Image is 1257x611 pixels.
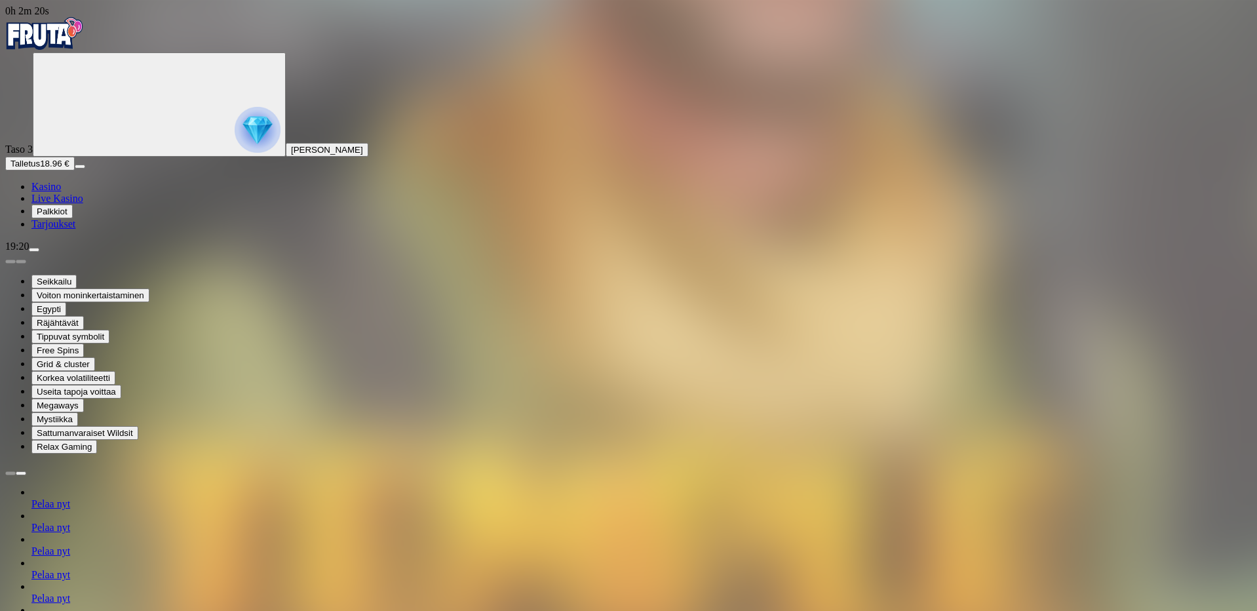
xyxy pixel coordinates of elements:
[5,144,33,155] span: Taso 3
[31,371,115,385] button: Korkea volatiliteetti
[31,344,84,357] button: Free Spins
[37,290,144,300] span: Voiton moninkertaistaminen
[31,522,70,533] a: Pelaa nyt
[286,143,368,157] button: [PERSON_NAME]
[31,426,138,440] button: Sattumanvaraiset Wildsit
[31,218,75,229] a: Tarjoukset
[33,52,286,157] button: reward progress
[31,412,78,426] button: Mystiikka
[31,193,83,204] a: Live Kasino
[31,316,84,330] button: Räjähtävät
[31,357,95,371] button: Grid & cluster
[37,318,79,328] span: Räjähtävät
[5,5,49,16] span: user session time
[37,277,71,286] span: Seikkailu
[31,569,70,580] a: Pelaa nyt
[5,181,1252,230] nav: Main menu
[37,359,90,369] span: Grid & cluster
[40,159,69,168] span: 18.96 €
[29,248,39,252] button: menu
[31,593,70,604] a: Pelaa nyt
[5,260,16,264] button: prev slide
[5,41,84,52] a: Fruta
[37,304,61,314] span: Egypti
[31,205,73,218] button: Palkkiot
[291,145,363,155] span: [PERSON_NAME]
[31,330,109,344] button: Tippuvat symbolit
[37,401,79,410] span: Megaways
[37,207,68,216] span: Palkkiot
[16,260,26,264] button: next slide
[31,545,70,557] a: Pelaa nyt
[31,385,121,399] button: Useita tapoja voittaa
[235,107,280,153] img: reward progress
[37,414,73,424] span: Mystiikka
[37,345,79,355] span: Free Spins
[16,471,26,475] button: next slide
[37,428,133,438] span: Sattumanvaraiset Wildsit
[37,442,92,452] span: Relax Gaming
[5,471,16,475] button: prev slide
[31,399,84,412] button: Megaways
[31,440,97,454] button: Relax Gaming
[37,373,110,383] span: Korkea volatiliteetti
[5,157,75,170] button: Talletusplus icon18.96 €
[37,332,104,342] span: Tippuvat symbolit
[31,302,66,316] button: Egypti
[75,165,85,168] button: menu
[5,17,84,50] img: Fruta
[31,288,149,302] button: Voiton moninkertaistaminen
[10,159,40,168] span: Talletus
[5,17,1252,230] nav: Primary
[31,498,70,509] a: Pelaa nyt
[37,387,116,397] span: Useita tapoja voittaa
[31,181,61,192] a: Kasino
[31,275,77,288] button: Seikkailu
[5,241,29,252] span: 19:20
